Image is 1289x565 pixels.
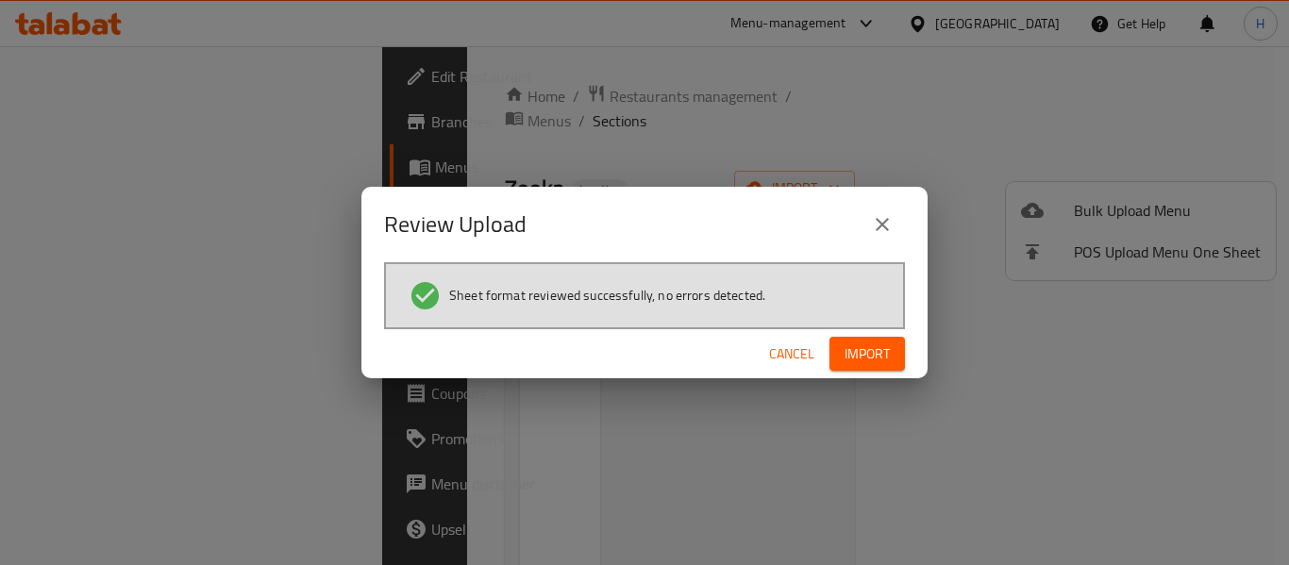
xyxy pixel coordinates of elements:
[845,342,890,366] span: Import
[860,202,905,247] button: close
[762,337,822,372] button: Cancel
[769,342,814,366] span: Cancel
[829,337,905,372] button: Import
[384,209,527,240] h2: Review Upload
[449,286,765,305] span: Sheet format reviewed successfully, no errors detected.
